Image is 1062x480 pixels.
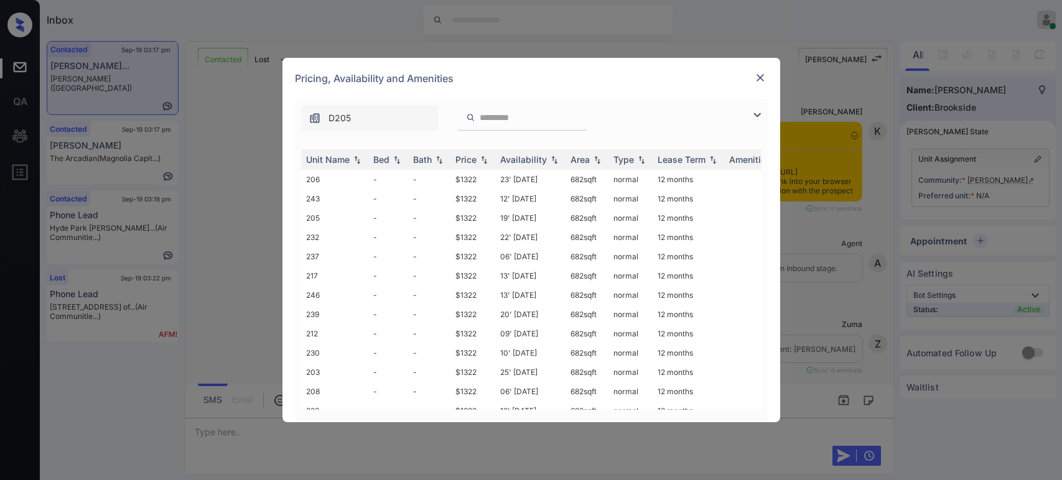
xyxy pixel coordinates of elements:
[754,72,766,84] img: close
[495,228,566,247] td: 22' [DATE]
[328,111,351,125] span: D205
[408,285,450,305] td: -
[653,343,724,362] td: 12 months
[566,208,608,228] td: 682 sqft
[368,382,408,401] td: -
[450,324,495,343] td: $1322
[495,324,566,343] td: 09' [DATE]
[301,247,368,266] td: 237
[408,170,450,189] td: -
[653,189,724,208] td: 12 months
[408,189,450,208] td: -
[408,362,450,382] td: -
[408,324,450,343] td: -
[608,247,653,266] td: normal
[433,155,445,164] img: sorting
[566,382,608,401] td: 682 sqft
[548,155,561,164] img: sorting
[450,228,495,247] td: $1322
[408,247,450,266] td: -
[608,208,653,228] td: normal
[368,285,408,305] td: -
[351,155,363,164] img: sorting
[495,285,566,305] td: 13' [DATE]
[653,324,724,343] td: 12 months
[566,401,608,420] td: 682 sqft
[306,154,350,165] div: Unit Name
[591,155,603,164] img: sorting
[495,208,566,228] td: 19' [DATE]
[408,266,450,285] td: -
[608,343,653,362] td: normal
[653,266,724,285] td: 12 months
[309,112,321,124] img: icon-zuma
[408,382,450,401] td: -
[495,189,566,208] td: 12' [DATE]
[478,155,490,164] img: sorting
[608,324,653,343] td: normal
[608,285,653,305] td: normal
[450,266,495,285] td: $1322
[368,324,408,343] td: -
[368,228,408,247] td: -
[301,285,368,305] td: 246
[450,362,495,382] td: $1322
[495,382,566,401] td: 06' [DATE]
[653,382,724,401] td: 12 months
[408,208,450,228] td: -
[301,189,368,208] td: 243
[608,228,653,247] td: normal
[450,343,495,362] td: $1322
[566,324,608,343] td: 682 sqft
[495,266,566,285] td: 13' [DATE]
[301,266,368,285] td: 217
[653,305,724,324] td: 12 months
[608,266,653,285] td: normal
[408,401,450,420] td: -
[707,155,719,164] img: sorting
[301,343,368,362] td: 230
[566,305,608,324] td: 682 sqft
[301,324,368,343] td: 212
[368,343,408,362] td: -
[301,170,368,189] td: 206
[368,208,408,228] td: -
[653,247,724,266] td: 12 months
[613,154,634,165] div: Type
[301,305,368,324] td: 239
[450,382,495,401] td: $1322
[450,189,495,208] td: $1322
[450,247,495,266] td: $1322
[495,170,566,189] td: 23' [DATE]
[571,154,590,165] div: Area
[450,305,495,324] td: $1322
[608,305,653,324] td: normal
[495,401,566,420] td: 12' [DATE]
[373,154,389,165] div: Bed
[450,170,495,189] td: $1322
[391,155,403,164] img: sorting
[653,228,724,247] td: 12 months
[455,154,477,165] div: Price
[301,382,368,401] td: 208
[495,247,566,266] td: 06' [DATE]
[608,401,653,420] td: normal
[495,305,566,324] td: 20' [DATE]
[450,285,495,305] td: $1322
[653,170,724,189] td: 12 months
[301,401,368,420] td: 223
[368,305,408,324] td: -
[608,382,653,401] td: normal
[450,208,495,228] td: $1322
[368,170,408,189] td: -
[301,362,368,382] td: 203
[413,154,432,165] div: Bath
[450,401,495,420] td: $1322
[729,154,771,165] div: Amenities
[608,170,653,189] td: normal
[658,154,706,165] div: Lease Term
[566,189,608,208] td: 682 sqft
[368,189,408,208] td: -
[653,401,724,420] td: 12 months
[368,401,408,420] td: -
